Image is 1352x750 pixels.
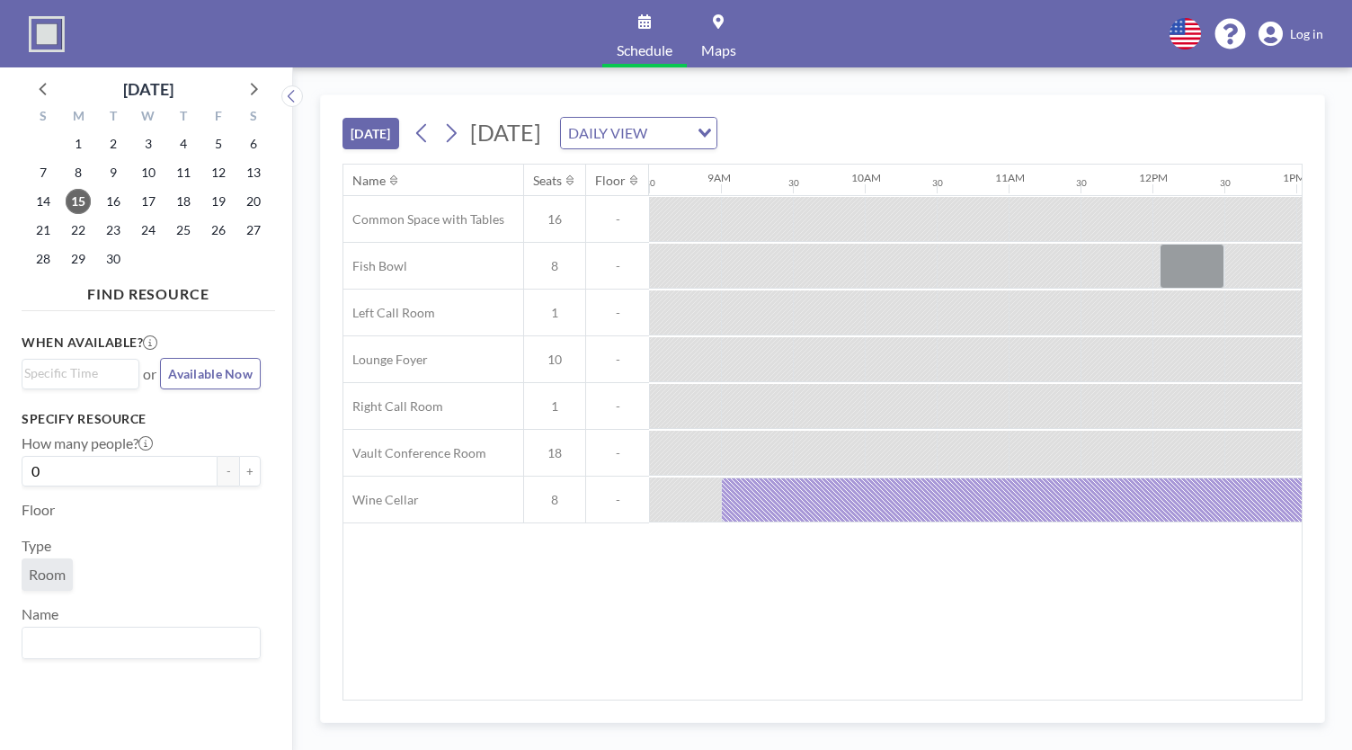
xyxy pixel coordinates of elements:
label: How many people? [22,434,153,452]
div: 30 [1076,177,1087,189]
label: Name [22,605,58,623]
span: Wednesday, September 10, 2025 [136,160,161,185]
button: Available Now [160,358,261,389]
span: Saturday, September 20, 2025 [241,189,266,214]
span: Fish Bowl [343,258,407,274]
span: Friday, September 26, 2025 [206,218,231,243]
div: 11AM [995,171,1025,184]
h3: Specify resource [22,411,261,427]
span: Common Space with Tables [343,211,504,228]
div: S [26,106,61,129]
div: W [131,106,166,129]
div: 30 [1220,177,1231,189]
span: Room [29,566,66,584]
div: 30 [932,177,943,189]
span: Wine Cellar [343,492,419,508]
h4: FIND RESOURCE [22,278,275,303]
span: Monday, September 22, 2025 [66,218,91,243]
span: 10 [524,352,585,368]
span: Sunday, September 14, 2025 [31,189,56,214]
div: T [165,106,200,129]
label: Type [22,537,51,555]
span: Saturday, September 6, 2025 [241,131,266,156]
span: - [586,445,649,461]
span: Thursday, September 11, 2025 [171,160,196,185]
div: Search for option [22,360,138,387]
span: Sunday, September 28, 2025 [31,246,56,272]
span: Thursday, September 18, 2025 [171,189,196,214]
label: Floor [22,501,55,519]
span: Friday, September 19, 2025 [206,189,231,214]
span: 16 [524,211,585,228]
div: T [96,106,131,129]
span: 8 [524,492,585,508]
span: Monday, September 15, 2025 [66,189,91,214]
span: - [586,398,649,415]
span: - [586,352,649,368]
button: + [239,456,261,487]
span: - [586,211,649,228]
span: 1 [524,305,585,321]
span: DAILY VIEW [565,121,651,145]
span: Vault Conference Room [343,445,486,461]
div: 9AM [707,171,731,184]
span: Schedule [617,43,672,58]
span: 1 [524,398,585,415]
div: 10AM [851,171,881,184]
div: [DATE] [123,76,173,102]
span: Tuesday, September 23, 2025 [101,218,126,243]
span: Maps [701,43,736,58]
div: 1PM [1283,171,1305,184]
span: Wednesday, September 17, 2025 [136,189,161,214]
span: 8 [524,258,585,274]
span: Wednesday, September 3, 2025 [136,131,161,156]
span: Lounge Foyer [343,352,428,368]
span: Left Call Room [343,305,435,321]
span: Saturday, September 13, 2025 [241,160,266,185]
span: Thursday, September 4, 2025 [171,131,196,156]
img: organization-logo [29,16,65,52]
span: Tuesday, September 9, 2025 [101,160,126,185]
span: [DATE] [470,119,541,146]
span: - [586,305,649,321]
input: Search for option [24,631,250,655]
span: Tuesday, September 30, 2025 [101,246,126,272]
span: Right Call Room [343,398,443,415]
span: Available Now [168,366,253,381]
input: Search for option [653,121,687,145]
div: F [200,106,236,129]
div: Search for option [561,118,716,148]
span: 18 [524,445,585,461]
span: Thursday, September 25, 2025 [171,218,196,243]
span: Sunday, September 7, 2025 [31,160,56,185]
div: Name [352,173,386,189]
span: Log in [1290,26,1323,42]
input: Search for option [24,363,129,383]
div: Seats [533,173,562,189]
button: - [218,456,239,487]
span: Monday, September 29, 2025 [66,246,91,272]
button: [DATE] [342,118,399,149]
span: Sunday, September 21, 2025 [31,218,56,243]
span: Saturday, September 27, 2025 [241,218,266,243]
div: Floor [595,173,626,189]
div: S [236,106,271,129]
div: 12PM [1139,171,1168,184]
a: Log in [1259,22,1323,47]
span: Friday, September 12, 2025 [206,160,231,185]
span: - [586,258,649,274]
div: Search for option [22,628,260,658]
div: 30 [788,177,799,189]
span: Monday, September 1, 2025 [66,131,91,156]
span: Tuesday, September 2, 2025 [101,131,126,156]
span: or [143,365,156,383]
span: Monday, September 8, 2025 [66,160,91,185]
span: - [586,492,649,508]
div: M [61,106,96,129]
span: Friday, September 5, 2025 [206,131,231,156]
span: Wednesday, September 24, 2025 [136,218,161,243]
div: 30 [645,177,655,189]
span: Tuesday, September 16, 2025 [101,189,126,214]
